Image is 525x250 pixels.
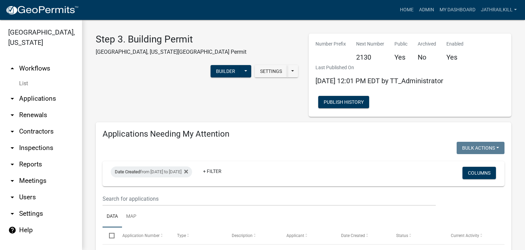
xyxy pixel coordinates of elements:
[103,129,504,139] h4: Applications Needing My Attention
[335,227,389,244] datatable-header-cell: Date Created
[446,40,463,48] p: Enabled
[462,167,496,179] button: Columns
[8,144,16,152] i: arrow_drop_down
[356,40,384,48] p: Next Number
[416,3,437,16] a: Admin
[318,96,369,108] button: Publish History
[396,233,408,238] span: Status
[8,177,16,185] i: arrow_drop_down
[397,3,416,16] a: Home
[315,40,346,48] p: Number Prefix
[171,227,225,244] datatable-header-cell: Type
[437,3,478,16] a: My Dashboard
[103,227,116,244] datatable-header-cell: Select
[96,48,246,56] p: [GEOGRAPHIC_DATA], [US_STATE][GEOGRAPHIC_DATA] Permit
[8,111,16,119] i: arrow_drop_down
[451,233,479,238] span: Current Activity
[122,206,140,228] a: Map
[8,160,16,168] i: arrow_drop_down
[8,64,16,73] i: arrow_drop_up
[103,192,436,206] input: Search for applications
[394,40,407,48] p: Public
[286,233,304,238] span: Applicant
[356,53,384,61] h5: 2130
[225,227,280,244] datatable-header-cell: Description
[111,166,192,177] div: from [DATE] to [DATE]
[103,206,122,228] a: Data
[478,3,520,16] a: Jathrailkill
[444,227,499,244] datatable-header-cell: Current Activity
[418,40,436,48] p: Archived
[8,226,16,234] i: help
[418,53,436,61] h5: No
[394,53,407,61] h5: Yes
[318,100,369,105] wm-modal-confirm: Workflow Publish History
[255,65,287,77] button: Settings
[341,233,365,238] span: Date Created
[280,227,335,244] datatable-header-cell: Applicant
[446,53,463,61] h5: Yes
[315,77,443,85] span: [DATE] 12:01 PM EDT by TT_Administrator
[232,233,253,238] span: Description
[177,233,186,238] span: Type
[211,65,241,77] button: Builder
[315,64,443,71] p: Last Published On
[8,193,16,201] i: arrow_drop_down
[96,34,246,45] h3: Step 3. Building Permit
[8,210,16,218] i: arrow_drop_down
[8,95,16,103] i: arrow_drop_down
[122,233,160,238] span: Application Number
[115,169,140,174] span: Date Created
[390,227,444,244] datatable-header-cell: Status
[116,227,170,244] datatable-header-cell: Application Number
[198,165,227,177] a: + Filter
[457,142,504,154] button: Bulk Actions
[8,127,16,136] i: arrow_drop_down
